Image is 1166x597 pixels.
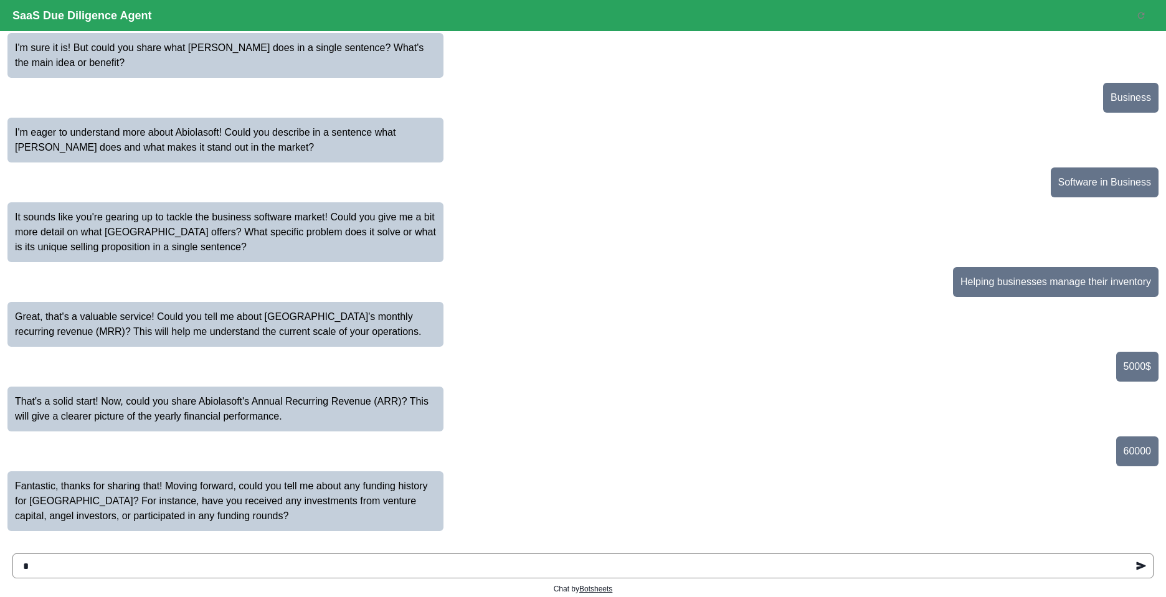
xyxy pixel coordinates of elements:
[12,7,169,24] p: SaaS Due Diligence Agent
[15,309,436,339] p: Great, that's a valuable service! Could you tell me about [GEOGRAPHIC_DATA]'s monthly recurring r...
[1111,90,1151,105] p: Business
[15,394,436,424] p: That's a solid start! Now, could you share Abiolasoft's Annual Recurring Revenue (ARR)? This will...
[15,125,436,155] p: I'm eager to understand more about Abiolasoft! Could you describe in a sentence what [PERSON_NAME...
[15,210,436,255] p: It sounds like you're gearing up to tackle the business software market! Could you give me a bit ...
[554,583,613,595] p: Chat by
[1058,175,1151,190] p: Software in Business
[15,479,436,524] p: Fantastic, thanks for sharing that! Moving forward, could you tell me about any funding history f...
[1124,359,1152,374] p: 5000$
[1129,3,1154,28] button: Reset
[1124,444,1152,459] p: 60000
[960,275,1151,289] p: Helping businesses manage their inventory
[15,40,436,70] p: I'm sure it is! But could you share what [PERSON_NAME] does in a single sentence? What's the main...
[579,585,612,593] a: Botsheets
